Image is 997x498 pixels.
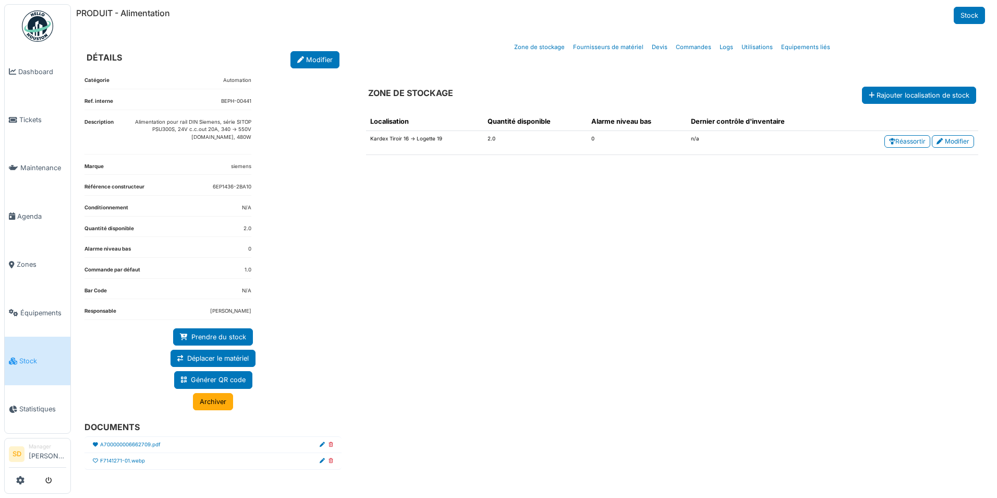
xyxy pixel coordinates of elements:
[231,163,251,171] dd: siemens
[84,118,114,154] dt: Description
[20,163,66,173] span: Maintenance
[737,35,777,60] a: Utilisations
[368,88,453,98] h6: ZONE DE STOCKAGE
[687,112,835,131] th: Dernier contrôle d'inventaire
[193,393,233,410] a: Archiver
[213,183,251,191] dd: 6EP1436-2BA10
[221,98,251,105] dd: BEPH-00441
[483,112,588,131] th: Quantité disponible
[587,131,687,155] td: 0
[173,328,253,346] a: Prendre du stock
[483,131,588,155] td: 2.0
[84,204,128,216] dt: Conditionnement
[19,356,66,366] span: Stock
[87,53,122,63] h6: DÉTAILS
[18,67,66,77] span: Dashboard
[5,192,70,240] a: Agenda
[587,112,687,131] th: Alarme niveau bas
[17,259,66,269] span: Zones
[100,441,161,449] a: A700000006662709.pdf
[777,35,834,60] a: Equipements liés
[5,48,70,96] a: Dashboard
[932,135,974,148] a: Modifier
[5,385,70,433] a: Statistiques
[100,457,145,465] a: F7141271-01.webp
[76,8,170,18] h6: PRODUIT - Alimentation
[9,446,25,462] li: SD
[569,35,648,60] a: Fournisseurs de matériel
[862,87,976,104] button: Rajouter localisation de stock
[210,307,251,315] dd: [PERSON_NAME]
[5,337,70,385] a: Stock
[84,183,144,195] dt: Référence constructeur
[244,225,251,233] dd: 2.0
[174,371,252,388] a: Générer QR code
[84,163,104,175] dt: Marque
[84,225,134,237] dt: Quantité disponible
[29,443,66,465] li: [PERSON_NAME]
[290,51,339,68] a: Modifier
[5,144,70,192] a: Maintenance
[510,35,569,60] a: Zone de stockage
[884,135,930,148] a: Réassortir
[171,350,256,367] a: Déplacer le matériel
[672,35,715,60] a: Commandes
[954,7,985,24] a: Stock
[9,443,66,468] a: SD Manager[PERSON_NAME]
[84,98,113,110] dt: Ref. interne
[366,112,483,131] th: Localisation
[20,308,66,318] span: Équipements
[248,245,251,253] dd: 0
[242,204,251,212] dd: N/A
[5,96,70,144] a: Tickets
[19,404,66,414] span: Statistiques
[17,211,66,221] span: Agenda
[84,266,140,278] dt: Commande par défaut
[5,289,70,337] a: Équipements
[84,288,107,293] span: translation missing: fr.bar_code
[84,77,110,89] dt: Catégorie
[84,307,116,319] dt: Responsable
[245,266,251,274] dd: 1.0
[84,422,333,432] h6: DOCUMENTS
[22,10,53,42] img: Badge_color-CXgf-gQk.svg
[366,131,483,155] td: Kardex Tiroir 16 -> Logette 19
[242,287,251,295] dd: N/A
[648,35,672,60] a: Devis
[84,245,131,257] dt: Alarme niveau bas
[114,118,251,141] p: Alimentation pour rail DIN Siemens, série SITOP PSU300S, 24V c.c.out 20A, 340 → 550V [DOMAIN_NAME...
[715,35,737,60] a: Logs
[5,241,70,289] a: Zones
[223,77,251,85] dd: Automation
[19,115,66,125] span: Tickets
[687,131,835,155] td: n/a
[29,443,66,450] div: Manager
